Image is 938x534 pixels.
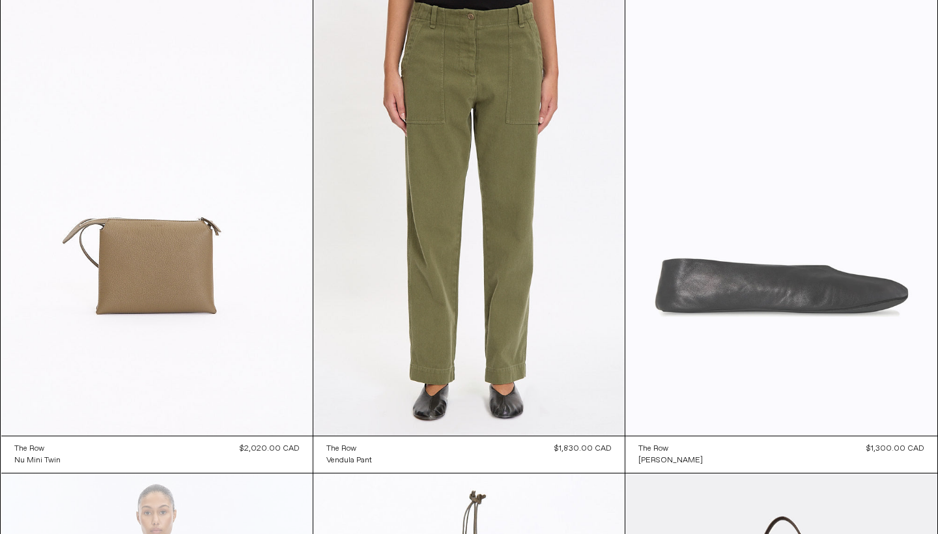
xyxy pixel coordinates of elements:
[326,455,372,466] a: Vendula Pant
[554,443,612,455] div: $1,830.00 CAD
[638,443,668,455] div: The Row
[638,455,703,466] div: [PERSON_NAME]
[14,443,61,455] a: The Row
[14,455,61,466] div: Nu Mini Twin
[14,443,44,455] div: The Row
[14,455,61,466] a: Nu Mini Twin
[240,443,300,455] div: $2,020.00 CAD
[866,443,924,455] div: $1,300.00 CAD
[326,455,372,466] div: Vendula Pant
[638,443,703,455] a: The Row
[326,443,356,455] div: The Row
[326,443,372,455] a: The Row
[638,455,703,466] a: [PERSON_NAME]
